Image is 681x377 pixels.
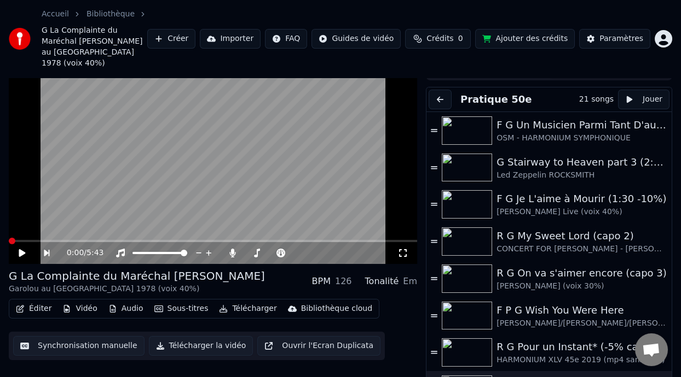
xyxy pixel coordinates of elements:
[405,29,471,49] button: Crédits0
[579,94,614,105] div: 21 songs
[475,29,575,49] button: Ajouter des crédits
[599,33,643,44] div: Paramètres
[335,275,352,288] div: 126
[635,333,668,366] a: Ouvrir le chat
[86,248,103,258] span: 5:43
[497,133,667,144] div: OSM - HARMONIUM SYMPHONIQUE
[497,170,667,181] div: Led Zeppelin ROCKSMITH
[497,303,667,318] div: F P G Wish You Were Here
[42,9,147,69] nav: breadcrumb
[13,336,145,356] button: Synchronisation manuelle
[497,281,667,292] div: [PERSON_NAME] (voix 30%)
[9,268,265,284] div: G La Complainte du Maréchal [PERSON_NAME]
[497,228,667,244] div: R G My Sweet Lord (capo 2)
[579,29,650,49] button: Paramètres
[147,29,195,49] button: Créer
[215,301,281,316] button: Télécharger
[497,266,667,281] div: R G On va s'aimer encore (capo 3)
[311,29,401,49] button: Guides de vidéo
[149,336,253,356] button: Télécharger la vidéo
[497,207,667,217] div: [PERSON_NAME] Live (voix 40%)
[257,336,380,356] button: Ouvrir l'Ecran Duplicata
[9,28,31,50] img: youka
[497,318,667,329] div: [PERSON_NAME]/[PERSON_NAME]/[PERSON_NAME] Pink Floyd - Live à [GEOGRAPHIC_DATA] 2019 (voix 40%)
[42,9,69,20] a: Accueil
[497,339,667,355] div: R G Pour un Instant* (-5% capo 3)
[497,191,667,207] div: F G Je L'aime à Mourir (1:30 -10%)
[58,301,101,316] button: Vidéo
[200,29,261,49] button: Importer
[312,275,331,288] div: BPM
[11,301,56,316] button: Éditer
[456,92,536,107] button: Pratique 50e
[265,29,307,49] button: FAQ
[150,301,213,316] button: Sous-titres
[301,303,372,314] div: Bibliothèque cloud
[497,117,667,133] div: F G Un Musicien Parmi Tant D'autres (-5% choeurs 40%)
[497,355,667,366] div: HARMONIUM XLV 45e 2019 (mp4 sans voix)
[365,275,399,288] div: Tonalité
[403,275,417,288] div: Em
[458,33,463,44] span: 0
[67,248,93,258] div: /
[497,155,667,170] div: G Stairway to Heaven part 3 (2:23 - 5:44) -8%
[618,90,670,109] button: Jouer
[67,248,84,258] span: 0:00
[104,301,148,316] button: Audio
[497,244,667,255] div: CONCERT FOR [PERSON_NAME] - [PERSON_NAME] son & friends (voix 40%]
[86,9,135,20] a: Bibliothèque
[426,33,453,44] span: Crédits
[42,25,147,69] span: G La Complainte du Maréchal [PERSON_NAME] au [GEOGRAPHIC_DATA] 1978 (voix 40%)
[9,284,265,294] div: Garolou au [GEOGRAPHIC_DATA] 1978 (voix 40%)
